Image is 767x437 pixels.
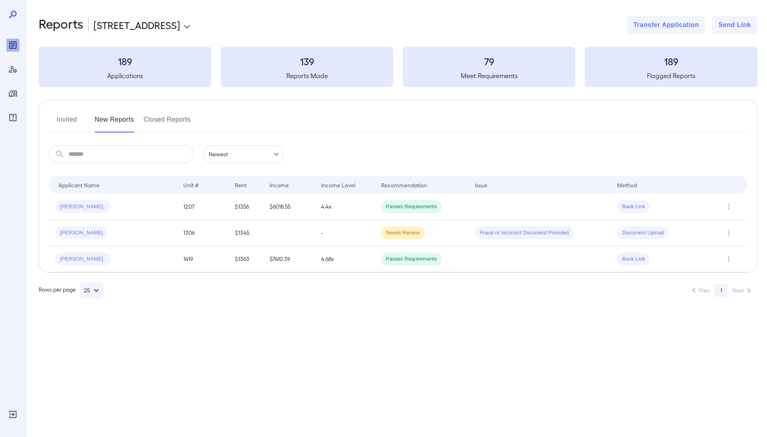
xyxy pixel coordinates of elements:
[585,71,757,81] h5: Flagged Reports
[177,194,228,220] td: 1207
[617,255,650,263] span: Bank Link
[315,220,375,246] td: -
[715,284,728,297] button: page 1
[55,255,111,263] span: [PERSON_NAME]..
[6,87,19,100] div: Manage Properties
[39,47,757,87] summary: 189Applications139Reports Made79Meet Requirements189Flagged Reports
[6,111,19,124] div: FAQ
[617,180,637,190] div: Method
[221,71,393,81] h5: Reports Made
[381,180,427,190] div: Recommendation
[381,229,425,237] span: Needs Review
[617,203,650,211] span: Bank Link
[49,113,85,133] button: Invited
[722,253,735,265] button: Row Actions
[269,180,289,190] div: Income
[475,229,574,237] span: Fraud or Incorrect Document Provided
[6,39,19,52] div: Reports
[315,246,375,272] td: 4.68x
[228,220,263,246] td: $1345
[177,246,228,272] td: 1419
[81,282,103,298] button: 25
[321,180,355,190] div: Income Level
[55,229,108,237] span: [PERSON_NAME]
[403,55,575,68] h3: 79
[39,282,103,298] div: Rows per page
[403,71,575,81] h5: Meet Requirements
[617,229,669,237] span: Document Upload
[144,113,191,133] button: Closed Reports
[55,203,111,211] span: [PERSON_NAME]..
[6,408,19,421] div: Log Out
[722,226,735,239] button: Row Actions
[686,284,757,297] nav: pagination navigation
[203,145,284,163] div: Newest
[39,16,83,34] h2: Reports
[381,203,442,211] span: Passes Requirements
[221,55,393,68] h3: 139
[585,55,757,68] h3: 189
[183,180,199,190] div: Unit #
[228,194,263,220] td: $1356
[263,194,314,220] td: $6018.55
[6,63,19,76] div: Manage Users
[712,16,757,34] button: Send Link
[235,180,248,190] div: Rent
[95,113,134,133] button: New Reports
[263,246,314,272] td: $7410.39
[315,194,375,220] td: 4.4x
[722,200,735,213] button: Row Actions
[381,255,442,263] span: Passes Requirements
[627,16,705,34] button: Transfer Application
[177,220,228,246] td: 1306
[39,71,211,81] h5: Applications
[475,180,488,190] div: Issue
[39,55,211,68] h3: 189
[93,19,180,31] p: [STREET_ADDRESS]
[58,180,100,190] div: Applicant Name
[228,246,263,272] td: $1363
